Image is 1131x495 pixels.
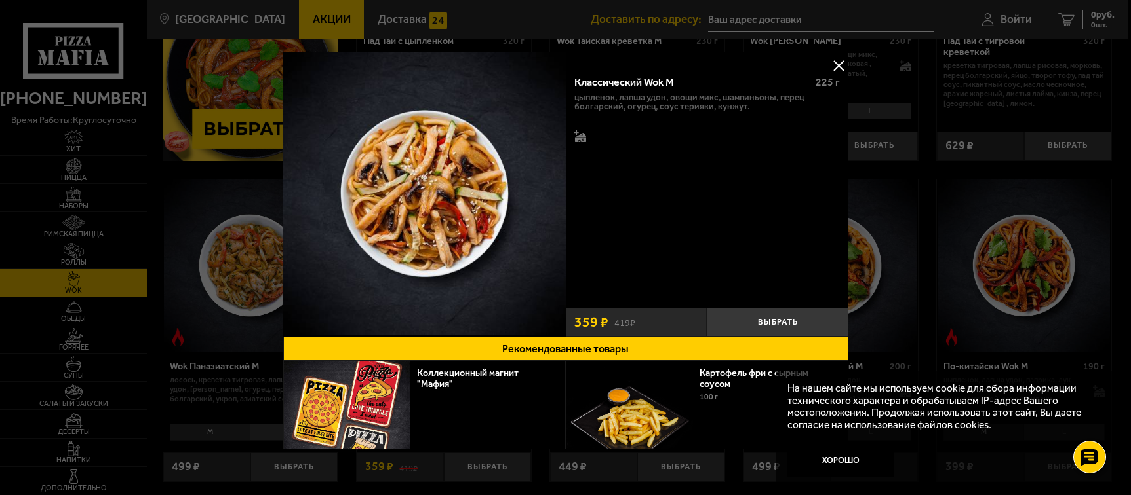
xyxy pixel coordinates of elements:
[283,337,848,361] button: Рекомендованные товары
[283,52,565,337] a: Классический Wok M
[416,367,518,390] a: Коллекционный магнит "Мафия"
[787,443,894,478] button: Хорошо
[700,392,718,401] span: 100 г
[707,308,848,337] button: Выбрать
[574,92,839,111] p: цыпленок, лапша удон, овощи микс, шампиньоны, перец болгарский, огурец, соус терияки, кунжут.
[700,367,808,390] a: Картофель фри с сырным соусом
[574,76,805,88] div: Классический Wok M
[614,316,635,329] s: 419 ₽
[283,52,565,335] img: Классический Wok M
[815,76,839,88] span: 225 г
[574,315,608,329] span: 359 ₽
[787,382,1096,431] p: На нашем сайте мы используем cookie для сбора информации технического характера и обрабатываем IP...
